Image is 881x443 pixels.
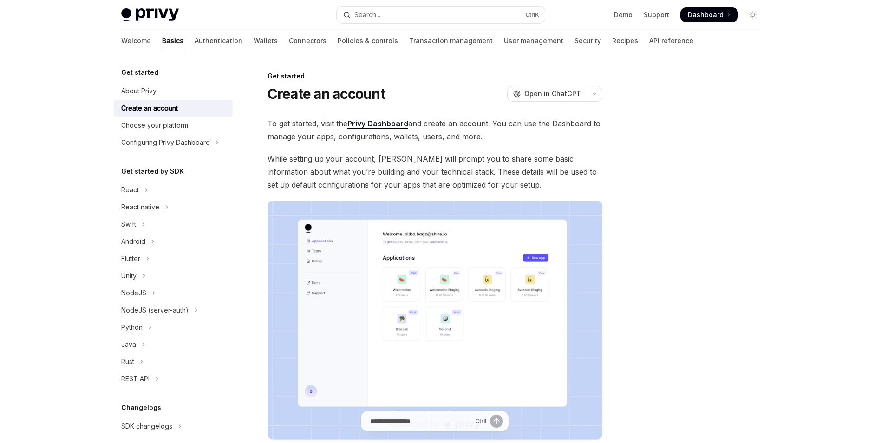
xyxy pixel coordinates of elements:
[121,67,158,78] h5: Get started
[370,411,471,431] input: Ask a question...
[114,199,233,215] button: Toggle React native section
[268,117,602,143] span: To get started, visit the and create an account. You can use the Dashboard to manage your apps, c...
[114,302,233,319] button: Toggle NodeJS (server-auth) section
[121,30,151,52] a: Welcome
[121,421,172,432] div: SDK changelogs
[289,30,326,52] a: Connectors
[504,30,563,52] a: User management
[114,267,233,284] button: Toggle Unity section
[354,9,380,20] div: Search...
[507,86,587,102] button: Open in ChatGPT
[121,373,150,384] div: REST API
[114,182,233,198] button: Toggle React section
[114,233,233,250] button: Toggle Android section
[114,319,233,336] button: Toggle Python section
[347,119,408,129] a: Privy Dashboard
[195,30,242,52] a: Authentication
[688,10,724,20] span: Dashboard
[114,117,233,134] a: Choose your platform
[121,137,210,148] div: Configuring Privy Dashboard
[114,250,233,267] button: Toggle Flutter section
[121,339,136,350] div: Java
[114,418,233,435] button: Toggle SDK changelogs section
[121,402,161,413] h5: Changelogs
[162,30,183,52] a: Basics
[121,120,188,131] div: Choose your platform
[121,322,143,333] div: Python
[254,30,278,52] a: Wallets
[114,371,233,387] button: Toggle REST API section
[114,353,233,370] button: Toggle Rust section
[268,201,602,440] img: images/Dash.png
[121,219,136,230] div: Swift
[680,7,738,22] a: Dashboard
[121,305,189,316] div: NodeJS (server-auth)
[121,103,178,114] div: Create an account
[121,202,159,213] div: React native
[612,30,638,52] a: Recipes
[121,85,157,97] div: About Privy
[121,236,145,247] div: Android
[268,152,602,191] span: While setting up your account, [PERSON_NAME] will prompt you to share some basic information abou...
[114,285,233,301] button: Toggle NodeJS section
[121,166,184,177] h5: Get started by SDK
[409,30,493,52] a: Transaction management
[114,336,233,353] button: Toggle Java section
[114,83,233,99] a: About Privy
[121,270,137,281] div: Unity
[114,216,233,233] button: Toggle Swift section
[114,100,233,117] a: Create an account
[337,7,545,23] button: Open search
[524,89,581,98] span: Open in ChatGPT
[121,287,146,299] div: NodeJS
[525,11,539,19] span: Ctrl K
[121,184,139,195] div: React
[574,30,601,52] a: Security
[745,7,760,22] button: Toggle dark mode
[114,134,233,151] button: Toggle Configuring Privy Dashboard section
[268,72,602,81] div: Get started
[338,30,398,52] a: Policies & controls
[121,8,179,21] img: light logo
[490,415,503,428] button: Send message
[121,253,140,264] div: Flutter
[649,30,693,52] a: API reference
[121,356,134,367] div: Rust
[268,85,385,102] h1: Create an account
[644,10,669,20] a: Support
[614,10,633,20] a: Demo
